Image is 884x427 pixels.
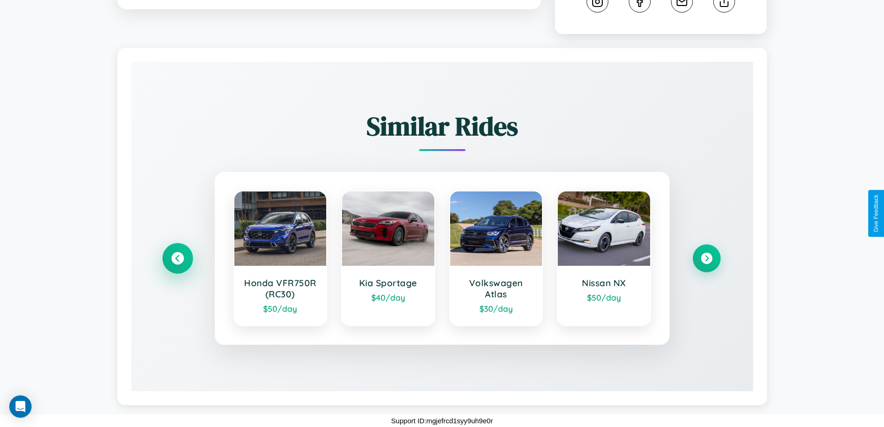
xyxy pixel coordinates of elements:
[244,303,317,314] div: $ 50 /day
[164,108,721,144] h2: Similar Rides
[9,395,32,418] div: Open Intercom Messenger
[449,191,543,326] a: Volkswagen Atlas$30/day
[351,292,425,302] div: $ 40 /day
[351,277,425,289] h3: Kia Sportage
[341,191,435,326] a: Kia Sportage$40/day
[567,292,641,302] div: $ 50 /day
[391,414,493,427] p: Support ID: mgjefrcd1syy9uh9e0r
[244,277,317,300] h3: Honda VFR750R (RC30)
[459,303,533,314] div: $ 30 /day
[557,191,651,326] a: Nissan NX$50/day
[233,191,328,326] a: Honda VFR750R (RC30)$50/day
[873,195,879,232] div: Give Feedback
[567,277,641,289] h3: Nissan NX
[459,277,533,300] h3: Volkswagen Atlas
